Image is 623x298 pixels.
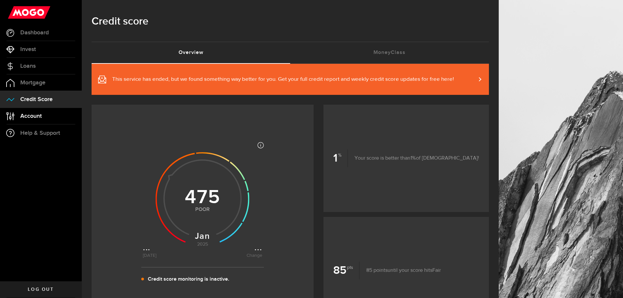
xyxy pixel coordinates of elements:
h1: Credit score [92,13,489,30]
b: 1 [333,149,348,167]
span: 1 [410,156,416,161]
span: Mortgage [20,80,45,86]
span: Account [20,113,42,119]
span: 85 points [366,268,388,273]
a: This service has ended, but we found something way better for you. Get your full credit report an... [92,64,489,95]
span: This service has ended, but we found something way better for you. Get your full credit report an... [112,76,454,83]
b: 85 [333,262,360,279]
span: Loans [20,63,36,69]
span: Dashboard [20,30,49,36]
span: Invest [20,46,36,52]
span: Credit Score [20,96,53,102]
a: MoneyClass [290,42,489,63]
p: Your score is better than of [DEMOGRAPHIC_DATA]! [348,154,479,162]
p: Credit score monitoring is inactive. [148,275,229,283]
ul: Tabs Navigation [92,42,489,64]
span: Log out [28,287,54,292]
a: Overview [92,42,290,63]
button: Open LiveChat chat widget [5,3,25,22]
span: Help & Support [20,130,60,136]
p: until your score hits [360,267,441,274]
span: Fair [432,268,441,273]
